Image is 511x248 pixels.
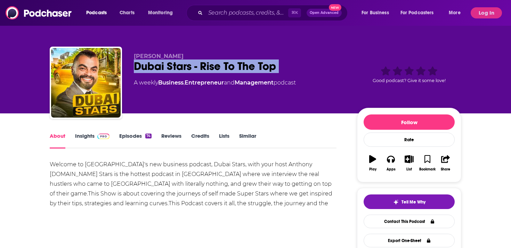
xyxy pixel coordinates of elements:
div: Good podcast? Give it some love! [357,53,461,96]
a: InsightsPodchaser Pro [75,133,109,149]
span: ⌘ K [288,8,301,17]
button: open menu [143,7,182,18]
span: [PERSON_NAME] [134,53,184,59]
a: Reviews [161,133,181,149]
span: More [449,8,461,18]
div: Play [369,167,376,171]
a: Charts [115,7,139,18]
div: Share [441,167,450,171]
img: Dubai Stars - Rise To The Top [51,48,121,118]
span: Monitoring [148,8,173,18]
img: tell me why sparkle [393,199,399,205]
span: Good podcast? Give it some love! [373,78,446,83]
div: Search podcasts, credits, & more... [193,5,354,21]
img: Podchaser Pro [97,134,109,139]
button: open menu [81,7,116,18]
button: List [400,151,418,176]
div: A weekly podcast [134,79,296,87]
button: tell me why sparkleTell Me Why [364,194,455,209]
span: New [329,4,341,11]
input: Search podcasts, credits, & more... [205,7,288,18]
a: Lists [219,133,229,149]
div: 74 [145,134,152,138]
span: Open Advanced [310,11,339,15]
button: Bookmark [418,151,436,176]
button: Log In [471,7,502,18]
a: About [50,133,65,149]
a: Contact This Podcast [364,215,455,228]
a: Episodes74 [119,133,152,149]
div: Welcome to [GEOGRAPHIC_DATA]'s new business podcast, Dubai Stars, with your host Anthony [DOMAIN_... [50,160,336,218]
button: open menu [357,7,398,18]
span: , [184,79,185,86]
button: Open AdvancedNew [307,9,342,17]
div: Apps [387,167,396,171]
button: Export One-Sheet [364,234,455,247]
a: Credits [191,133,209,149]
div: List [406,167,412,171]
button: Apps [382,151,400,176]
a: Business [158,79,184,86]
button: open menu [396,7,444,18]
span: Charts [120,8,135,18]
a: Entrepreneur [185,79,224,86]
a: Similar [239,133,256,149]
div: Bookmark [419,167,436,171]
button: Play [364,151,382,176]
a: Management [235,79,274,86]
span: and [224,79,235,86]
div: Rate [364,133,455,147]
span: Podcasts [86,8,107,18]
span: For Podcasters [400,8,434,18]
button: Share [437,151,455,176]
img: Podchaser - Follow, Share and Rate Podcasts [6,6,72,19]
button: open menu [444,7,469,18]
span: Tell Me Why [401,199,425,205]
button: Follow [364,114,455,130]
span: For Business [362,8,389,18]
